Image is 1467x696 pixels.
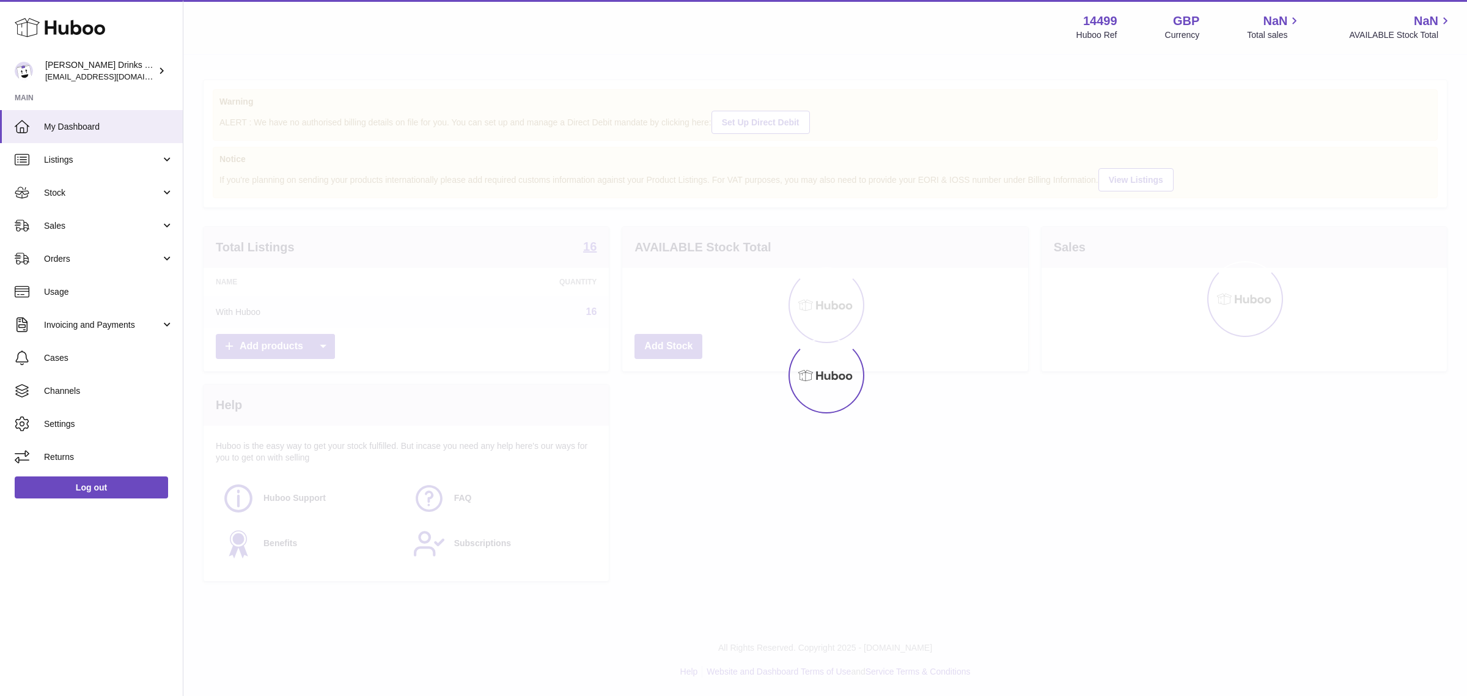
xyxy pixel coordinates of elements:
[15,62,33,80] img: internalAdmin-14499@internal.huboo.com
[1083,13,1117,29] strong: 14499
[15,476,168,498] a: Log out
[44,352,174,364] span: Cases
[44,220,161,232] span: Sales
[44,286,174,298] span: Usage
[1349,29,1452,41] span: AVAILABLE Stock Total
[1173,13,1199,29] strong: GBP
[44,121,174,133] span: My Dashboard
[1165,29,1200,41] div: Currency
[45,59,155,83] div: [PERSON_NAME] Drinks LTD (t/a Zooz)
[44,385,174,397] span: Channels
[44,319,161,331] span: Invoicing and Payments
[1247,29,1301,41] span: Total sales
[1349,13,1452,41] a: NaN AVAILABLE Stock Total
[44,154,161,166] span: Listings
[1076,29,1117,41] div: Huboo Ref
[1414,13,1438,29] span: NaN
[44,253,161,265] span: Orders
[45,72,180,81] span: [EMAIL_ADDRESS][DOMAIN_NAME]
[1247,13,1301,41] a: NaN Total sales
[44,451,174,463] span: Returns
[44,418,174,430] span: Settings
[1263,13,1287,29] span: NaN
[44,187,161,199] span: Stock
